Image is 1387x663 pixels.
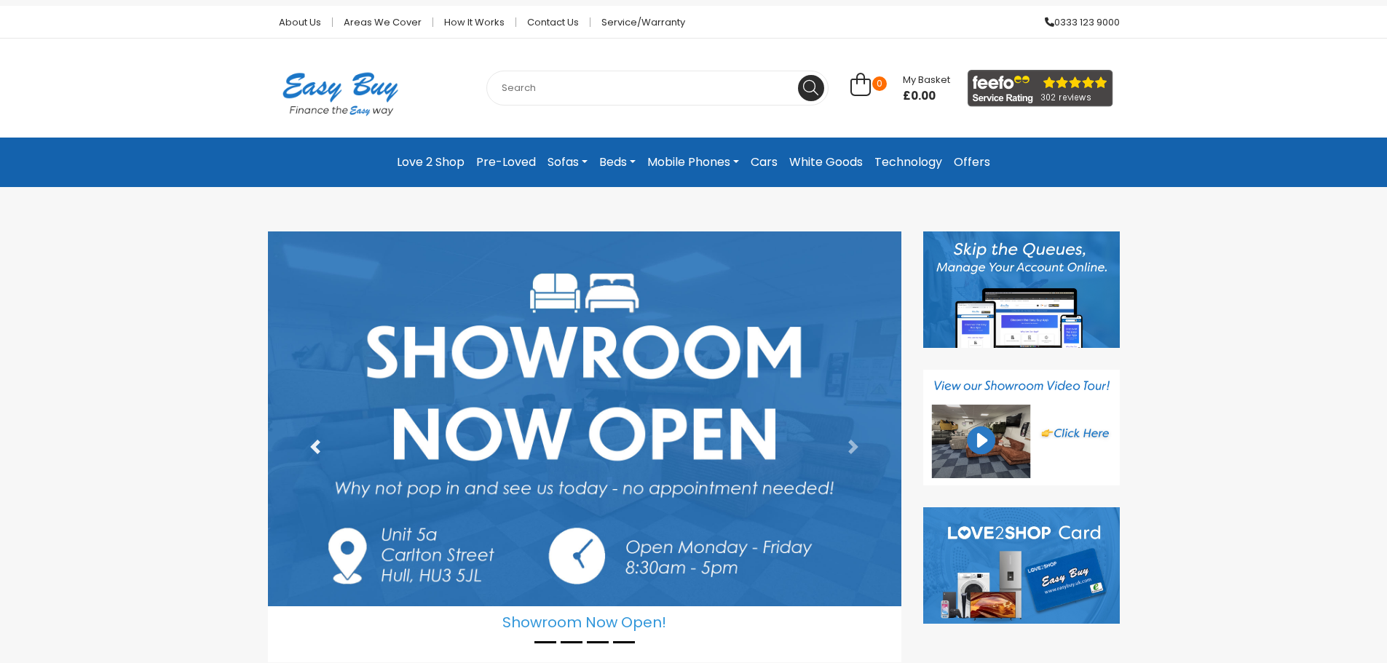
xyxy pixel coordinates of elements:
[391,149,470,175] a: Love 2 Shop
[923,507,1120,624] img: Love to Shop
[516,17,590,27] a: Contact Us
[470,149,542,175] a: Pre-Loved
[268,606,901,631] h5: Showroom Now Open!
[268,17,333,27] a: About Us
[923,231,1120,348] img: Discover our App
[872,76,887,91] span: 0
[968,70,1113,107] img: feefo_logo
[850,81,950,98] a: 0 My Basket £0.00
[869,149,948,175] a: Technology
[593,149,641,175] a: Beds
[433,17,516,27] a: How it works
[948,149,996,175] a: Offers
[923,370,1120,486] img: Showroom Video
[333,17,433,27] a: Areas we cover
[268,231,901,606] img: Showroom Now Open!
[590,17,685,27] a: Service/Warranty
[903,73,950,87] span: My Basket
[641,149,745,175] a: Mobile Phones
[903,89,950,103] span: £0.00
[745,149,783,175] a: Cars
[268,53,413,135] img: Easy Buy
[486,71,829,106] input: Search
[783,149,869,175] a: White Goods
[1034,17,1120,27] a: 0333 123 9000
[542,149,593,175] a: Sofas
